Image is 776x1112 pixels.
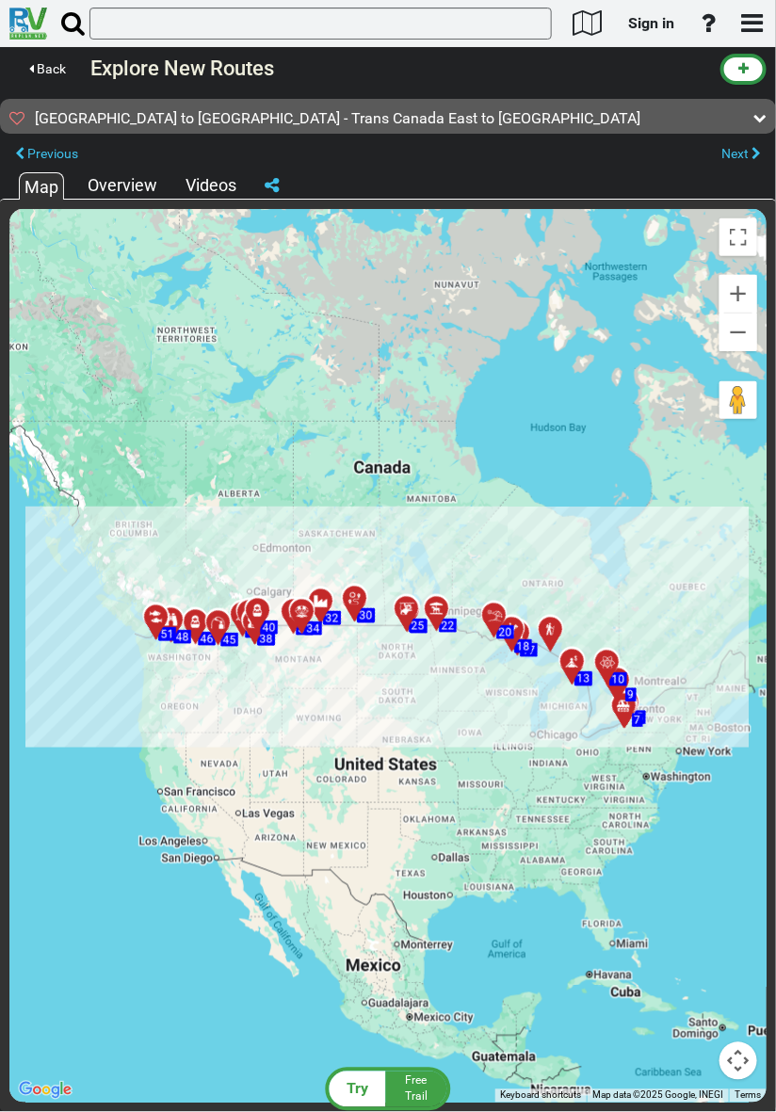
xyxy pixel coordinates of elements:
[360,609,373,622] span: 30
[161,628,174,641] span: 51
[176,631,189,644] span: 48
[612,673,625,686] span: 10
[27,146,78,161] span: Previous
[307,622,320,636] span: 34
[523,644,536,657] span: 17
[500,1089,581,1103] button: Keyboard shortcuts
[263,621,276,635] span: 40
[577,672,590,685] span: 13
[14,56,81,82] button: Back
[638,711,644,724] span: 5
[517,640,530,653] span: 18
[635,714,641,727] span: 7
[592,1090,723,1101] span: Map data ©2025 Google, INEGI
[19,172,64,200] div: Map
[628,14,674,32] span: Sign in
[719,275,757,313] button: Zoom in
[442,620,455,633] span: 22
[326,612,339,625] span: 32
[628,688,635,701] span: 9
[735,1090,761,1101] a: Terms (opens in new tab)
[721,146,749,161] span: Next
[347,1080,368,1098] span: Try
[706,141,776,167] button: Next
[83,173,162,198] div: Overview
[14,1078,76,1103] a: Open this area in Google Maps (opens a new window)
[719,314,757,351] button: Zoom out
[181,173,241,198] div: Videos
[412,620,425,633] span: 25
[260,633,273,646] span: 38
[37,61,66,76] span: Back
[499,626,512,639] span: 20
[14,1078,76,1103] img: Google
[719,381,757,419] button: Drag Pegman onto the map to open Street View
[223,634,236,647] span: 45
[320,1067,457,1112] button: Try FreeTrail
[719,218,757,256] button: Toggle fullscreen view
[201,633,214,646] span: 46
[620,4,683,43] a: Sign in
[35,109,640,127] sapn: [GEOGRAPHIC_DATA] to [GEOGRAPHIC_DATA] - Trans Canada East to [GEOGRAPHIC_DATA]
[719,1042,757,1080] button: Map camera controls
[90,57,716,80] h3: Explore New Routes
[9,8,47,40] img: RvPlanetLogo.png
[405,1074,428,1104] span: Free Trail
